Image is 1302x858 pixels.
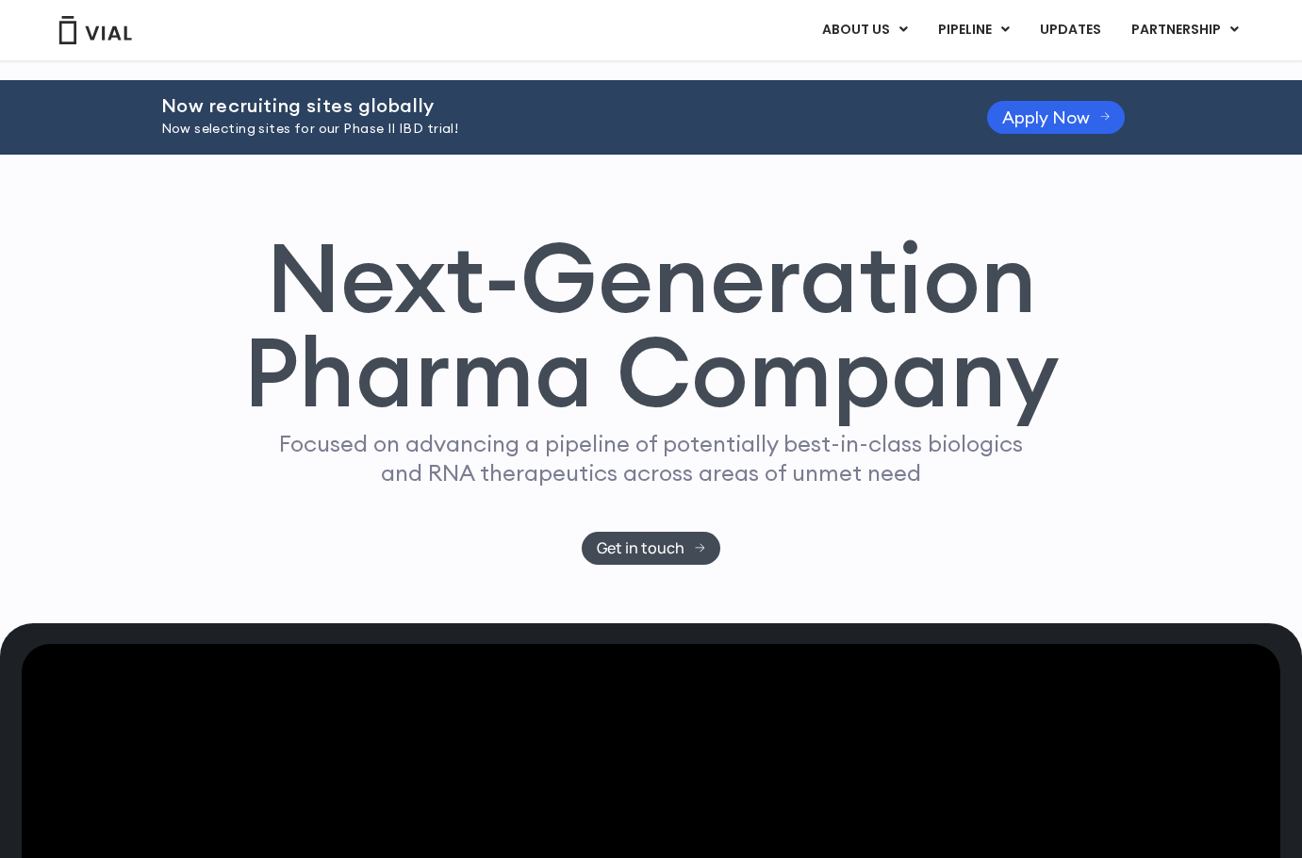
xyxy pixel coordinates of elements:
a: UPDATES [1025,14,1115,46]
a: PARTNERSHIPMenu Toggle [1116,14,1254,46]
a: Get in touch [582,532,720,565]
a: Apply Now [987,101,1126,134]
a: ABOUT USMenu Toggle [807,14,922,46]
p: Focused on advancing a pipeline of potentially best-in-class biologics and RNA therapeutics acros... [272,429,1031,487]
h2: Now recruiting sites globally [161,95,940,116]
img: Vial Logo [58,16,133,44]
span: Apply Now [1002,110,1090,124]
p: Now selecting sites for our Phase II IBD trial! [161,119,940,140]
a: PIPELINEMenu Toggle [923,14,1024,46]
span: Get in touch [597,541,684,555]
h1: Next-Generation Pharma Company [243,230,1060,421]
